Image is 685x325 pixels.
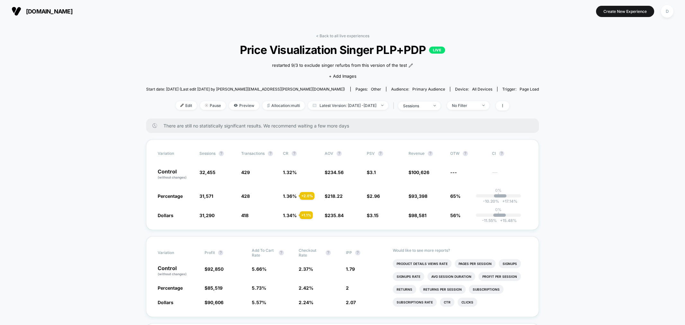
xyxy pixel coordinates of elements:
[163,123,526,128] span: There are still no statistically significant results. We recommend waiting a few more days
[520,87,539,92] span: Page Load
[205,300,224,305] span: $
[391,101,398,110] span: |
[207,285,223,291] span: 85,519
[229,101,259,110] span: Preview
[450,213,461,218] span: 56%
[299,285,313,291] span: 2.42 %
[146,87,345,92] span: Start date: [DATE] (Last edit [DATE] by [PERSON_NAME][EMAIL_ADDRESS][PERSON_NAME][DOMAIN_NAME])
[262,101,305,110] span: Allocation: multi
[158,175,187,179] span: (without changes)
[199,151,215,156] span: Sessions
[207,266,224,272] span: 92,850
[499,199,517,204] span: 17.14 %
[408,213,426,218] span: $
[469,285,504,294] li: Subscriptions
[252,266,267,272] span: 5.66 %
[325,170,344,175] span: $
[180,104,184,107] img: edit
[378,151,383,156] button: ?
[316,33,369,38] a: < Back to all live experiences
[500,218,503,223] span: +
[381,105,383,106] img: end
[158,151,193,156] span: Variation
[452,103,478,108] div: No Filter
[427,272,475,281] li: Avg Session Duration
[472,87,492,92] span: all devices
[241,170,250,175] span: 429
[434,105,436,106] img: end
[370,213,379,218] span: 3.15
[252,285,266,291] span: 5.73 %
[325,151,333,156] span: AOV
[370,170,376,175] span: 3.1
[158,248,193,258] span: Variation
[450,87,497,92] span: Device:
[158,213,173,218] span: Dollars
[502,199,505,204] span: +
[429,47,445,54] p: LIVE
[450,193,461,199] span: 65%
[10,6,75,16] button: [DOMAIN_NAME]
[393,259,452,268] li: Product Details Views Rate
[205,250,215,255] span: Profit
[492,151,527,156] span: CI
[325,213,344,218] span: $
[497,218,517,223] span: 15.48 %
[205,285,223,291] span: $
[326,250,331,255] button: ?
[450,151,486,156] span: OTW
[346,285,349,291] span: 2
[300,192,314,200] div: + 2.6 %
[495,188,502,193] p: 0%
[495,207,502,212] p: 0%
[158,266,198,277] p: Control
[299,300,313,305] span: 2.24 %
[268,151,273,156] button: ?
[283,193,297,199] span: 1.36 %
[300,211,313,219] div: + 1.1 %
[292,151,297,156] button: ?
[346,266,355,272] span: 1.79
[218,250,223,255] button: ?
[411,170,429,175] span: 100,626
[200,101,226,110] span: Pause
[199,170,215,175] span: 32,455
[463,151,468,156] button: ?
[482,218,497,223] span: -11.55 %
[207,300,224,305] span: 90,606
[393,248,527,253] p: Would like to see more reports?
[241,213,249,218] span: 418
[499,259,521,268] li: Signups
[419,285,466,294] li: Returns Per Session
[158,272,187,276] span: (without changes)
[299,266,313,272] span: 2.37 %
[455,259,496,268] li: Pages Per Session
[403,103,429,108] div: sessions
[272,62,407,69] span: restarted 9/3 to exclude singer refurbs from this version of the test
[346,300,356,305] span: 2.07
[367,170,376,175] span: $
[346,250,352,255] span: IPP
[393,298,437,307] li: Subscriptions Rate
[267,104,270,107] img: rebalance
[367,151,375,156] span: PSV
[367,193,380,199] span: $
[596,6,654,17] button: Create New Experience
[328,213,344,218] span: 235.84
[393,272,424,281] li: Signups Rate
[371,87,381,92] span: other
[158,285,183,291] span: Percentage
[492,171,527,180] span: ---
[408,193,427,199] span: $
[502,87,539,92] div: Trigger:
[356,87,381,92] div: Pages:
[391,87,445,92] div: Audience:
[450,170,457,175] span: ---
[166,43,519,57] span: Price Visualization Singer PLP+PDP
[370,193,380,199] span: 2.96
[283,213,297,218] span: 1.34 %
[355,250,360,255] button: ?
[428,151,433,156] button: ?
[328,193,343,199] span: 218.22
[299,248,322,258] span: Checkout Rate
